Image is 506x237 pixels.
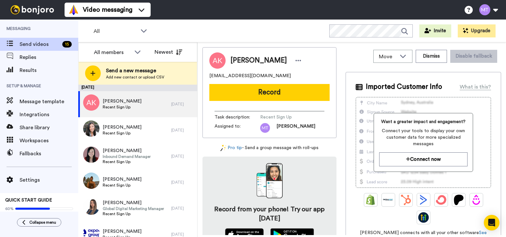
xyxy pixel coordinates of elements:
[8,5,57,14] img: bj-logo-header-white.svg
[103,131,141,136] span: Recent Sign Up
[83,94,99,111] img: ak.png
[209,205,330,223] h4: Record from your phone! Try our app [DATE]
[78,85,197,91] div: [DATE]
[171,154,194,159] div: [DATE]
[17,218,61,227] button: Collapse menu
[484,215,499,230] div: Open Intercom Messenger
[418,195,429,205] img: ActiveCampaign
[458,24,496,37] button: Upgrade
[20,150,78,158] span: Fallbacks
[103,183,141,188] span: Recent Sign Up
[5,206,14,211] span: 60%
[231,56,287,65] span: [PERSON_NAME]
[103,124,141,131] span: [PERSON_NAME]
[94,27,137,35] span: All
[460,83,491,91] div: What is this?
[366,82,442,92] span: Imported Customer Info
[418,212,429,223] img: GoHighLevel
[220,145,242,151] a: Pro tip
[103,159,151,164] span: Recent Sign Up
[276,123,315,133] span: [PERSON_NAME]
[20,40,60,48] span: Send videos
[379,152,468,166] button: Connect now
[150,46,187,59] button: Newest
[62,41,72,48] div: 15
[20,137,78,145] span: Workspaces
[215,123,260,133] span: Assigned to:
[103,176,141,183] span: [PERSON_NAME]
[83,199,99,215] img: 32e446bd-0f13-4003-bdbb-74dda53a84b0.jpg
[365,195,376,205] img: Shopify
[171,102,194,107] div: [DATE]
[215,114,260,120] span: Task description :
[83,146,99,163] img: 743995ff-c2be-45ee-9e6b-1df779bcf0dd.jpg
[83,120,99,137] img: cd70d95d-5405-40a8-945f-faae3d71bb7d.jpg
[103,105,141,110] span: Recent Sign Up
[83,173,99,189] img: b1c757a6-2a0f-4279-9271-ea8a2ac0f375.jpg
[209,52,226,69] img: Image of Austin Kinlaw
[20,98,78,105] span: Message template
[454,195,464,205] img: Patreon
[379,128,468,147] span: Connect your tools to display your own customer data for more specialized messages
[450,50,497,63] button: Disable fallback
[171,206,194,211] div: [DATE]
[202,145,336,151] div: - Send a group message with roll-ups
[471,195,482,205] img: Drip
[83,5,132,14] span: Video messaging
[103,98,141,105] span: [PERSON_NAME]
[416,50,447,63] button: Dismiss
[220,145,226,151] img: magic-wand.svg
[401,195,411,205] img: Hubspot
[419,24,451,37] button: Invite
[171,180,194,185] div: [DATE]
[20,124,78,132] span: Share library
[20,111,78,118] span: Integrations
[260,114,322,120] span: Recent Sign Up
[106,75,164,80] span: Add new contact or upload CSV
[103,154,151,159] span: Inbound Demand Manager
[103,206,164,211] span: Global Digital Marketing Manager
[436,195,446,205] img: ConvertKit
[171,128,194,133] div: [DATE]
[171,232,194,237] div: [DATE]
[5,198,52,202] span: QUICK START GUIDE
[103,147,151,154] span: [PERSON_NAME]
[209,73,291,79] span: [EMAIL_ADDRESS][DOMAIN_NAME]
[103,228,141,235] span: [PERSON_NAME]
[209,84,330,101] button: Record
[20,53,78,61] span: Replies
[20,66,78,74] span: Results
[29,220,56,225] span: Collapse menu
[106,67,164,75] span: Send a new message
[68,5,79,15] img: vm-color.svg
[383,195,394,205] img: Ontraport
[103,200,164,206] span: [PERSON_NAME]
[379,118,468,125] span: Want a greater impact and engagement?
[260,123,270,133] img: mt.png
[94,49,131,56] div: All members
[20,176,78,184] span: Settings
[257,163,283,198] img: download
[379,53,396,61] span: Move
[103,211,164,216] span: Recent Sign Up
